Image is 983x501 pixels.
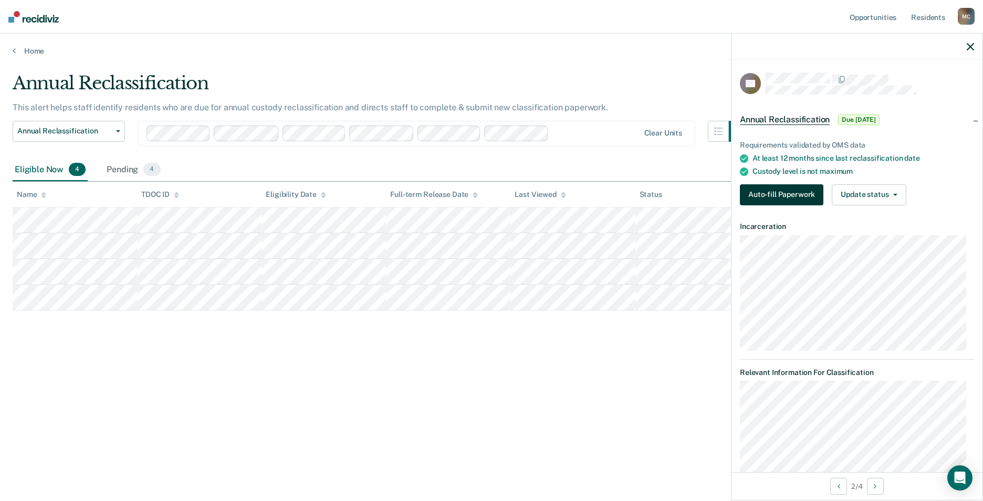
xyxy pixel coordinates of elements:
[838,114,880,125] span: Due [DATE]
[740,368,974,377] dt: Relevant Information For Classification
[644,129,683,138] div: Clear units
[13,72,750,102] div: Annual Reclassification
[958,8,975,25] div: M C
[820,167,853,175] span: maximum
[143,163,160,176] span: 4
[731,103,982,137] div: Annual ReclassificationDue [DATE]
[141,190,179,199] div: TDOC ID
[69,163,86,176] span: 4
[390,190,478,199] div: Full-term Release Date
[515,190,566,199] div: Last Viewed
[740,184,828,205] a: Navigate to form link
[17,190,46,199] div: Name
[640,190,662,199] div: Status
[740,141,974,150] div: Requirements validated by OMS data
[752,167,974,176] div: Custody level is not
[740,184,823,205] button: Auto-fill Paperwork
[104,159,162,182] div: Pending
[832,184,906,205] button: Update status
[8,11,59,23] img: Recidiviz
[13,46,970,56] a: Home
[904,154,919,162] span: date
[17,127,112,135] span: Annual Reclassification
[13,102,608,112] p: This alert helps staff identify residents who are due for annual custody reclassification and dir...
[740,114,830,125] span: Annual Reclassification
[947,465,972,490] div: Open Intercom Messenger
[266,190,326,199] div: Eligibility Date
[740,222,974,231] dt: Incarceration
[13,159,88,182] div: Eligible Now
[752,154,974,163] div: At least 12 months since last reclassification
[731,472,982,500] div: 2 / 4
[830,478,847,495] button: Previous Opportunity
[867,478,884,495] button: Next Opportunity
